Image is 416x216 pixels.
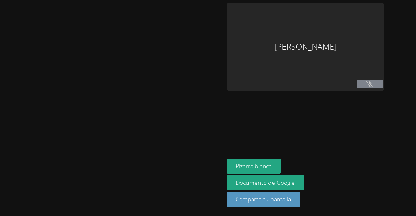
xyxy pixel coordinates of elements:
[227,192,300,207] button: Comparte tu pantalla
[227,175,304,190] a: Documento de Google
[274,41,337,52] font: [PERSON_NAME]
[236,179,295,186] font: Documento de Google
[227,159,281,174] button: Pizarra blanca
[236,195,291,203] font: Comparte tu pantalla
[236,162,272,170] font: Pizarra blanca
